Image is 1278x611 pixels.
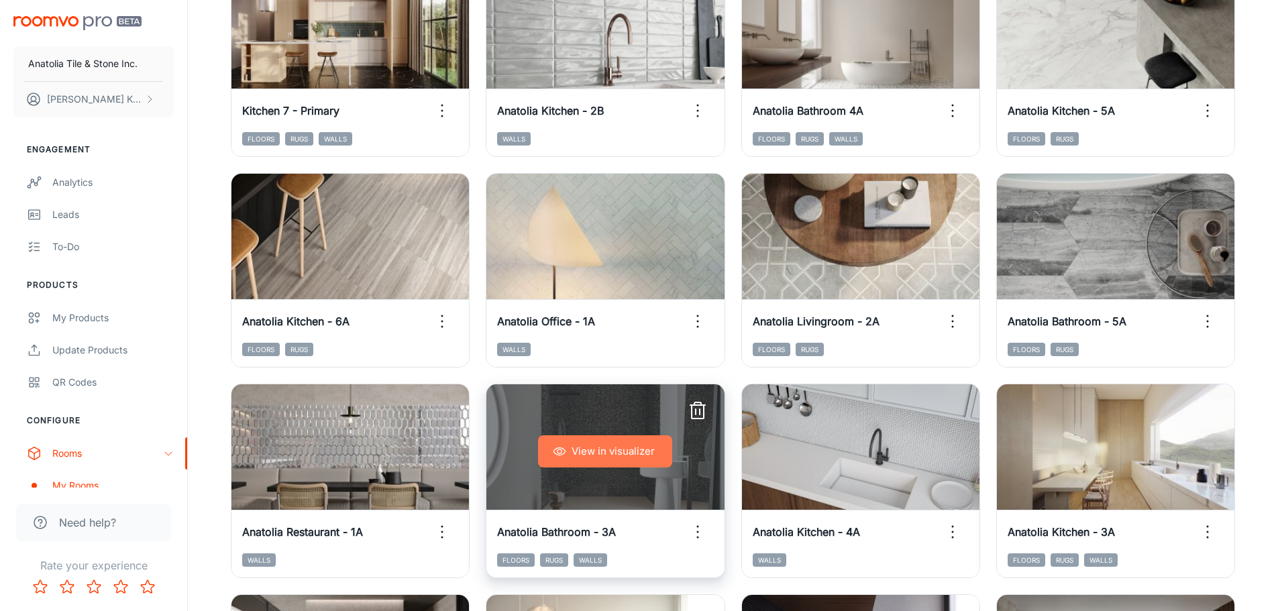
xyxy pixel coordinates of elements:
span: Floors [1008,132,1045,146]
span: Floors [753,343,790,356]
span: Floors [242,343,280,356]
button: [PERSON_NAME] Kundargi [13,82,174,117]
img: Roomvo PRO Beta [13,16,142,30]
span: Walls [1084,553,1118,567]
h6: Anatolia Bathroom 4A [753,103,863,119]
div: Update Products [52,343,174,357]
div: My Rooms [52,478,174,493]
span: Walls [497,132,531,146]
button: Rate 1 star [27,573,54,600]
div: QR Codes [52,375,174,390]
p: Rate your experience [11,557,176,573]
span: Floors [753,132,790,146]
span: Rugs [1051,343,1079,356]
h6: Anatolia Livingroom - 2A [753,313,880,329]
div: Analytics [52,175,174,190]
div: To-do [52,239,174,254]
h6: Anatolia Kitchen - 3A [1008,524,1115,540]
div: Leads [52,207,174,222]
span: Rugs [796,132,824,146]
span: Rugs [1051,132,1079,146]
h6: Anatolia Kitchen - 4A [753,524,860,540]
span: Walls [319,132,352,146]
span: Rugs [285,132,313,146]
h6: Anatolia Bathroom - 5A [1008,313,1126,329]
button: Rate 4 star [107,573,134,600]
h6: Anatolia Restaurant - 1A [242,524,363,540]
button: Anatolia Tile & Stone Inc. [13,46,174,81]
span: Walls [497,343,531,356]
span: Walls [753,553,786,567]
div: Rooms [52,446,163,461]
p: [PERSON_NAME] Kundargi [47,92,142,107]
span: Rugs [285,343,313,356]
span: Walls [242,553,276,567]
span: Need help? [59,514,116,531]
span: Rugs [1051,553,1079,567]
h6: Anatolia Kitchen - 2B [497,103,604,119]
h6: Anatolia Kitchen - 6A [242,313,350,329]
span: Floors [242,132,280,146]
span: Floors [497,553,535,567]
span: Walls [829,132,863,146]
button: View in visualizer [538,435,672,467]
span: Rugs [796,343,824,356]
button: Rate 2 star [54,573,81,600]
button: Rate 3 star [81,573,107,600]
span: Walls [574,553,607,567]
span: Floors [1008,343,1045,356]
div: My Products [52,311,174,325]
h6: Anatolia Kitchen - 5A [1008,103,1115,119]
span: Floors [1008,553,1045,567]
h6: Kitchen 7 - Primary [242,103,339,119]
span: Rugs [540,553,568,567]
h6: Anatolia Bathroom - 3A [497,524,616,540]
p: Anatolia Tile & Stone Inc. [28,56,138,71]
h6: Anatolia Office - 1A [497,313,595,329]
button: Rate 5 star [134,573,161,600]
